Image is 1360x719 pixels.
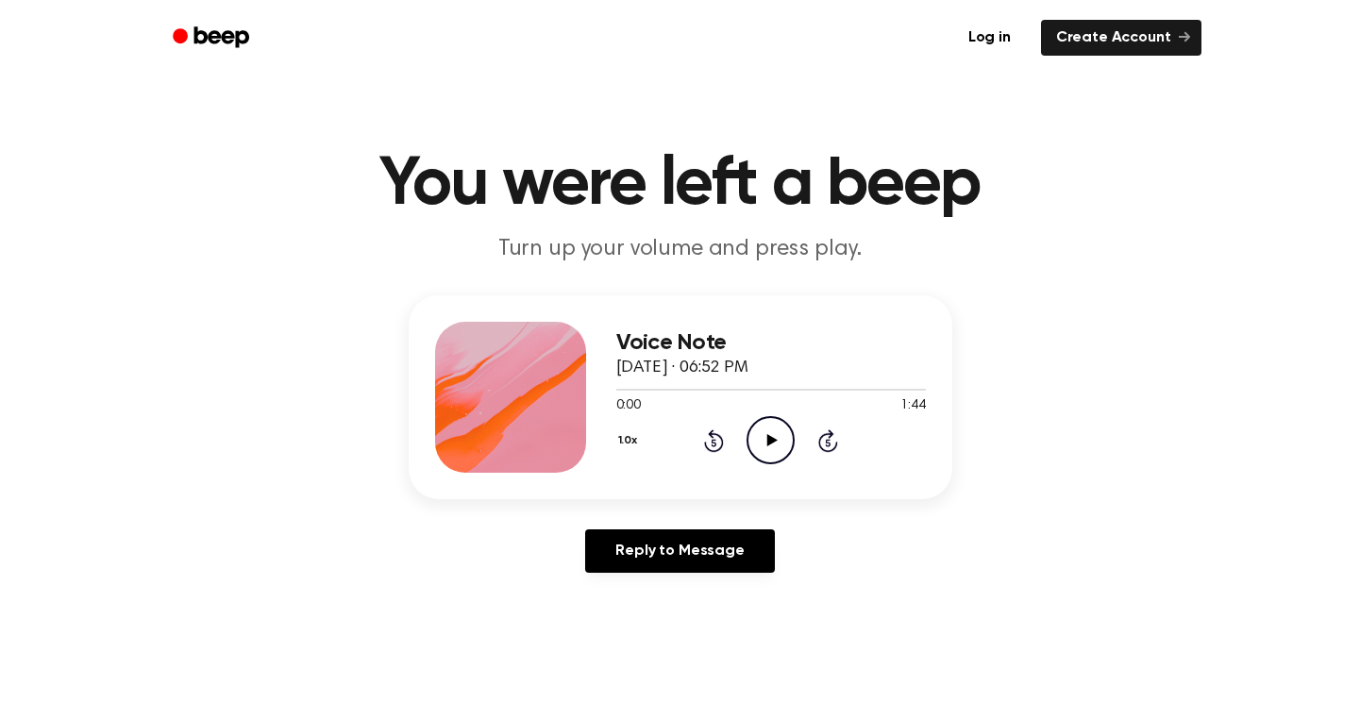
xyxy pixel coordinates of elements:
button: 1.0x [616,425,645,457]
span: 0:00 [616,396,641,416]
p: Turn up your volume and press play. [318,234,1043,265]
span: 1:44 [900,396,925,416]
a: Log in [949,16,1030,59]
a: Reply to Message [585,529,774,573]
span: [DATE] · 06:52 PM [616,359,748,376]
a: Create Account [1041,20,1201,56]
a: Beep [160,20,266,57]
h1: You were left a beep [197,151,1164,219]
h3: Voice Note [616,330,926,356]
